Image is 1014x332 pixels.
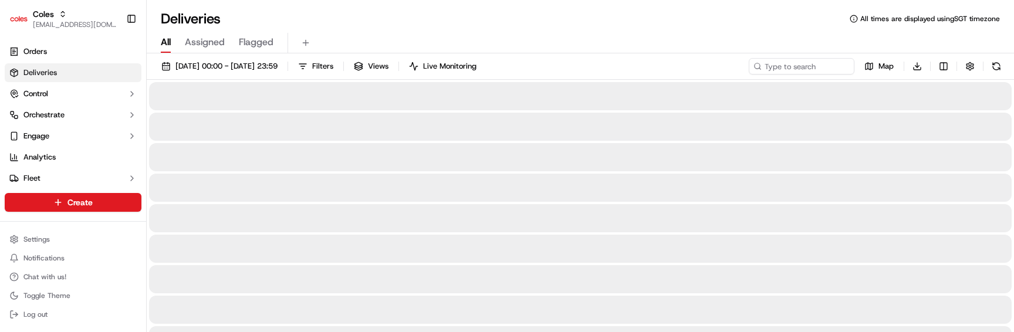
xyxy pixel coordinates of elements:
[5,5,121,33] button: ColesColes[EMAIL_ADDRESS][DOMAIN_NAME]
[5,63,141,82] a: Deliveries
[23,152,56,162] span: Analytics
[368,61,388,72] span: Views
[33,8,54,20] button: Coles
[23,110,65,120] span: Orchestrate
[5,169,141,188] button: Fleet
[988,58,1005,74] button: Refresh
[5,148,141,167] a: Analytics
[175,61,278,72] span: [DATE] 00:00 - [DATE] 23:59
[23,46,47,57] span: Orders
[312,61,333,72] span: Filters
[23,89,48,99] span: Control
[23,173,40,184] span: Fleet
[23,131,49,141] span: Engage
[878,61,894,72] span: Map
[67,197,93,208] span: Create
[349,58,394,74] button: Views
[5,231,141,248] button: Settings
[5,42,141,61] a: Orders
[5,269,141,285] button: Chat with us!
[5,287,141,304] button: Toggle Theme
[5,127,141,145] button: Engage
[5,193,141,212] button: Create
[239,35,273,49] span: Flagged
[293,58,339,74] button: Filters
[23,253,65,263] span: Notifications
[23,235,50,244] span: Settings
[23,291,70,300] span: Toggle Theme
[23,67,57,78] span: Deliveries
[23,310,48,319] span: Log out
[9,9,28,28] img: Coles
[859,58,899,74] button: Map
[5,306,141,323] button: Log out
[5,250,141,266] button: Notifications
[404,58,482,74] button: Live Monitoring
[23,272,66,282] span: Chat with us!
[161,35,171,49] span: All
[423,61,476,72] span: Live Monitoring
[185,35,225,49] span: Assigned
[161,9,221,28] h1: Deliveries
[5,106,141,124] button: Orchestrate
[156,58,283,74] button: [DATE] 00:00 - [DATE] 23:59
[860,14,1000,23] span: All times are displayed using SGT timezone
[5,84,141,103] button: Control
[749,58,854,74] input: Type to search
[33,20,117,29] button: [EMAIL_ADDRESS][DOMAIN_NAME]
